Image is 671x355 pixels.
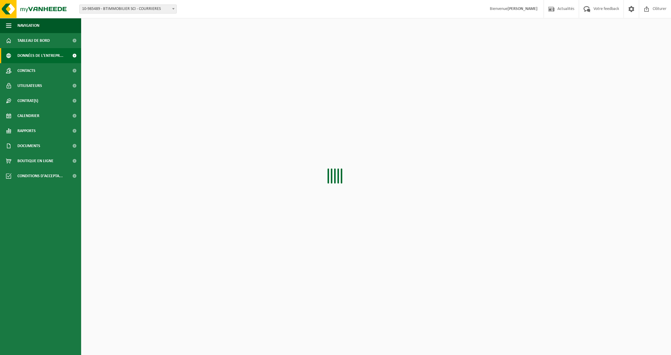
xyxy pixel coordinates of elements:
span: 10-985489 - BTIMMOBILIER SCI - COURRIERES [79,5,177,14]
strong: [PERSON_NAME] [508,7,538,11]
span: Calendrier [17,108,39,123]
span: Conditions d'accepta... [17,168,63,184]
span: Utilisateurs [17,78,42,93]
span: Rapports [17,123,36,138]
span: Documents [17,138,40,153]
span: Navigation [17,18,39,33]
span: Contrat(s) [17,93,38,108]
span: Contacts [17,63,35,78]
span: 10-985489 - BTIMMOBILIER SCI - COURRIERES [80,5,176,13]
span: Tableau de bord [17,33,50,48]
span: Boutique en ligne [17,153,53,168]
span: Données de l'entrepr... [17,48,63,63]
